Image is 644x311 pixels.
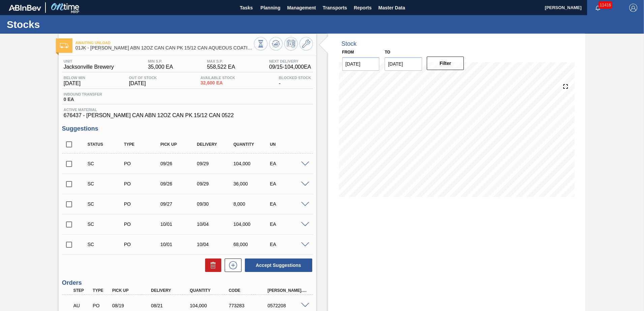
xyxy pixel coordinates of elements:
h3: Suggestions [62,125,313,132]
div: Purchase order [122,161,163,166]
span: Inbound Transfer [64,92,102,96]
span: 35,000 EA [148,64,173,70]
div: Purchase order [122,242,163,247]
div: 09/29/2025 [195,181,236,186]
span: 01JK - CARR ABN 12OZ CAN CAN PK 15/12 CAN AQUEOUS COATING [75,45,254,50]
span: 676437 - [PERSON_NAME] CAN ABN 12OZ CAN PK 15/12 CAN 0522 [64,112,311,118]
div: 08/19/2025 [110,303,154,308]
div: UN [268,142,309,147]
div: 36,000 [232,181,272,186]
div: 09/26/2025 [159,161,199,166]
div: Type [122,142,163,147]
input: mm/dd/yyyy [342,57,380,71]
button: Update Chart [269,37,283,50]
img: Ícone [60,43,68,48]
span: 32,600 EA [200,80,235,85]
button: Stocks Overview [254,37,267,50]
div: Purchase order [91,303,111,308]
h3: Orders [62,279,313,286]
div: Pick up [159,142,199,147]
button: Go to Master Data / General [299,37,313,50]
div: Delivery [149,288,193,293]
div: 68,000 [232,242,272,247]
span: Transports [323,4,347,12]
span: 0 EA [64,97,102,102]
div: 773283 [227,303,270,308]
span: [DATE] [129,80,157,87]
div: 08/21/2025 [149,303,193,308]
span: MAX S.P. [207,59,235,63]
div: 09/26/2025 [159,181,199,186]
div: [PERSON_NAME]. ID [266,288,309,293]
span: Management [287,4,316,12]
div: 09/29/2025 [195,161,236,166]
span: Reports [354,4,372,12]
div: EA [268,201,309,207]
span: Unit [64,59,114,63]
button: Filter [427,57,464,70]
label: to [385,50,390,55]
div: Status [86,142,127,147]
div: Pick up [110,288,154,293]
span: Master Data [378,4,405,12]
div: 09/27/2025 [159,201,199,207]
div: 104,000 [232,161,272,166]
span: Available Stock [200,76,235,80]
div: Purchase order [122,181,163,186]
div: 10/01/2025 [159,221,199,227]
span: Next Delivery [269,59,311,63]
div: Suggestion Created [86,221,127,227]
div: Delete Suggestions [202,258,221,272]
div: Code [227,288,270,293]
div: Step [72,288,92,293]
div: Purchase order [122,221,163,227]
div: Suggestion Created [86,161,127,166]
div: 10/01/2025 [159,242,199,247]
button: Notifications [587,3,609,12]
img: Logout [629,4,637,12]
div: 8,000 [232,201,272,207]
span: Blocked Stock [279,76,311,80]
span: 558,522 EA [207,64,235,70]
span: Active Material [64,108,311,112]
span: 11416 [599,1,612,9]
span: Awaiting Unload [75,41,254,45]
img: TNhmsLtSVTkK8tSr43FrP2fwEKptu5GPRR3wAAAABJRU5ErkJggg== [9,5,41,11]
span: Out Of Stock [129,76,157,80]
div: EA [268,181,309,186]
div: 10/04/2025 [195,221,236,227]
div: 0572208 [266,303,309,308]
span: [DATE] [64,80,85,87]
label: From [342,50,354,55]
div: Accept Suggestions [241,258,313,273]
div: New suggestion [221,258,241,272]
span: Jacksonville Brewery [64,64,114,70]
div: Purchase order [122,201,163,207]
div: 104,000 [188,303,232,308]
span: 09/15 - 104,000 EA [269,64,311,70]
div: EA [268,242,309,247]
div: 10/04/2025 [195,242,236,247]
div: Type [91,288,111,293]
div: EA [268,161,309,166]
div: EA [268,221,309,227]
div: Quantity [188,288,232,293]
div: Suggestion Created [86,201,127,207]
div: - [277,76,313,87]
span: Below Min [64,76,85,80]
div: 09/30/2025 [195,201,236,207]
div: Suggestion Created [86,242,127,247]
p: AU [73,303,90,308]
button: Schedule Inventory [284,37,298,50]
input: mm/dd/yyyy [385,57,422,71]
div: Quantity [232,142,272,147]
span: MIN S.P. [148,59,173,63]
span: Tasks [239,4,254,12]
button: Accept Suggestions [245,258,312,272]
span: Planning [260,4,280,12]
div: 104,000 [232,221,272,227]
h1: Stocks [7,21,126,28]
div: Stock [342,40,357,47]
div: Suggestion Created [86,181,127,186]
div: Delivery [195,142,236,147]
